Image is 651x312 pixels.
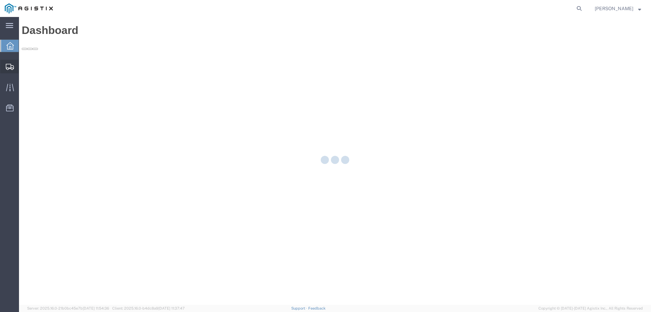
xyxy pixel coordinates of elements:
span: Jesse Jordan [595,5,633,12]
button: Refresh dashboard [3,31,8,33]
img: logo [5,3,53,14]
button: Add module [8,31,14,33]
a: Feedback [308,306,325,310]
span: Server: 2025.16.0-21b0bc45e7b [27,306,109,310]
span: [DATE] 11:37:47 [158,306,185,310]
a: Support [291,306,308,310]
button: [PERSON_NAME] [594,4,642,13]
h1: Dashboard [3,7,629,20]
button: Manage dashboard [14,31,19,33]
span: Copyright © [DATE]-[DATE] Agistix Inc., All Rights Reserved [538,306,643,311]
span: Client: 2025.16.0-b4dc8a9 [112,306,185,310]
span: [DATE] 11:54:36 [83,306,109,310]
